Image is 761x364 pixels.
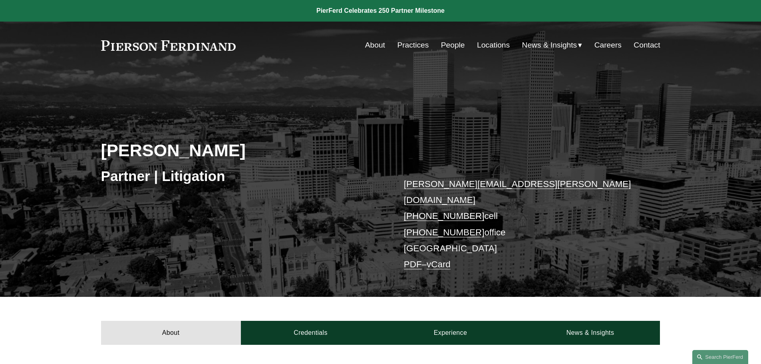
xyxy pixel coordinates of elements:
a: About [101,321,241,345]
a: [PERSON_NAME][EMAIL_ADDRESS][PERSON_NAME][DOMAIN_NAME] [404,179,631,205]
a: PDF [404,259,422,269]
span: News & Insights [522,38,577,52]
h2: [PERSON_NAME] [101,140,381,161]
a: Experience [381,321,521,345]
a: Credentials [241,321,381,345]
a: [PHONE_NUMBER] [404,227,485,237]
a: People [441,38,465,53]
a: Locations [477,38,510,53]
a: About [365,38,385,53]
a: [PHONE_NUMBER] [404,211,485,221]
a: Practices [397,38,429,53]
a: Contact [634,38,660,53]
a: News & Insights [520,321,660,345]
a: vCard [427,259,451,269]
h3: Partner | Litigation [101,167,381,185]
a: Careers [594,38,622,53]
a: Search this site [692,350,748,364]
p: cell office [GEOGRAPHIC_DATA] – [404,176,637,273]
a: folder dropdown [522,38,582,53]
